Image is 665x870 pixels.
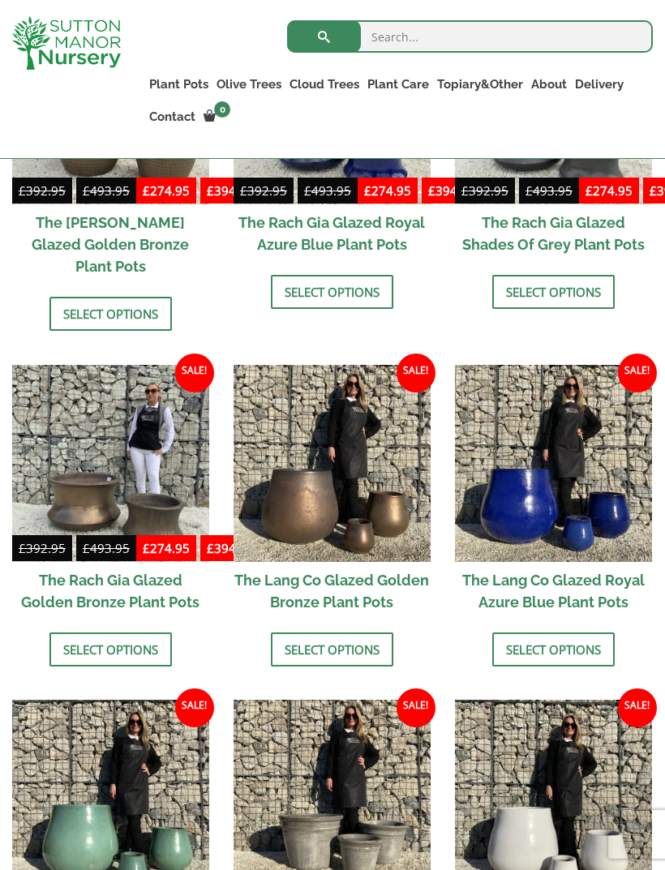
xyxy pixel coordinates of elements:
a: Select options for “The Rach Gia Glazed Golden Bronze Plant Pots” [49,632,172,666]
bdi: 392.95 [19,540,66,556]
bdi: 392.95 [461,182,508,199]
span: Sale! [175,688,214,727]
img: The Rach Gia Glazed Golden Bronze Plant Pots [12,365,209,562]
span: £ [240,182,247,199]
a: Cloud Trees [285,73,363,96]
bdi: 392.95 [240,182,287,199]
span: £ [650,182,657,199]
img: The Lang Co Glazed Golden Bronze Plant Pots [234,365,431,562]
bdi: 392.95 [19,182,66,199]
input: Search... [287,20,653,53]
bdi: 394.95 [428,182,475,199]
span: 0 [214,101,230,118]
a: Sale! The Lang Co Glazed Golden Bronze Plant Pots [234,365,431,620]
span: Sale! [397,688,435,727]
bdi: 274.95 [143,540,190,556]
a: Sale! The Lang Co Glazed Royal Azure Blue Plant Pots [455,365,652,620]
h2: The [PERSON_NAME] Glazed Golden Bronze Plant Pots [12,204,209,285]
span: £ [586,182,593,199]
h2: The Lang Co Glazed Golden Bronze Plant Pots [234,562,431,620]
del: - [12,538,136,562]
ins: - [136,538,260,562]
a: Contact [145,105,199,128]
del: - [234,181,358,204]
a: Plant Care [363,73,433,96]
span: Sale! [397,354,435,392]
bdi: 394.95 [207,182,254,199]
a: Select options for “The Phu Yen Glazed Golden Bronze Plant Pots” [49,297,172,331]
span: £ [83,182,90,199]
del: - [12,181,136,204]
h2: The Rach Gia Glazed Shades Of Grey Plant Pots [455,204,652,263]
a: Select options for “The Rach Gia Glazed Shades Of Grey Plant Pots” [492,275,615,309]
bdi: 493.95 [83,540,130,556]
a: Olive Trees [212,73,285,96]
bdi: 274.95 [586,182,633,199]
span: Sale! [618,688,657,727]
h2: The Rach Gia Glazed Royal Azure Blue Plant Pots [234,204,431,263]
span: £ [83,540,90,556]
ins: - [136,181,260,204]
span: £ [428,182,435,199]
a: Plant Pots [145,73,212,96]
span: £ [19,540,26,556]
a: Select options for “The Rach Gia Glazed Royal Azure Blue Plant Pots” [271,275,393,309]
span: £ [526,182,533,199]
bdi: 394.95 [207,540,254,556]
a: Sale! £392.95-£493.95 £274.95-£394.95 The Rach Gia Glazed Golden Bronze Plant Pots [12,365,209,620]
span: Sale! [618,354,657,392]
bdi: 274.95 [364,182,411,199]
a: 0 [199,105,235,128]
img: logo [12,16,121,70]
span: £ [207,182,214,199]
a: About [527,73,571,96]
img: The Lang Co Glazed Royal Azure Blue Plant Pots [455,365,652,562]
span: £ [207,540,214,556]
span: £ [143,540,150,556]
bdi: 493.95 [83,182,130,199]
span: £ [19,182,26,199]
bdi: 493.95 [526,182,573,199]
span: £ [304,182,311,199]
span: £ [461,182,469,199]
a: Delivery [571,73,628,96]
h2: The Lang Co Glazed Royal Azure Blue Plant Pots [455,562,652,620]
a: Select options for “The Lang Co Glazed Royal Azure Blue Plant Pots” [492,632,615,666]
ins: - [358,181,482,204]
a: Select options for “The Lang Co Glazed Golden Bronze Plant Pots” [271,632,393,666]
span: £ [143,182,150,199]
span: £ [364,182,371,199]
bdi: 274.95 [143,182,190,199]
del: - [455,181,579,204]
a: Topiary&Other [433,73,527,96]
h2: The Rach Gia Glazed Golden Bronze Plant Pots [12,562,209,620]
span: Sale! [175,354,214,392]
bdi: 493.95 [304,182,351,199]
